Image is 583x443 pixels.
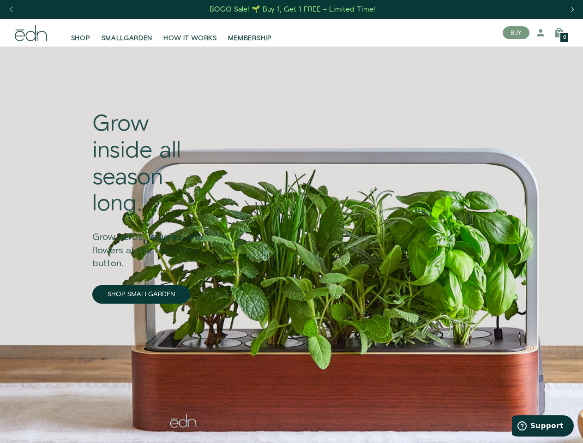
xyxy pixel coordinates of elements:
[163,34,216,43] span: HOW IT WORKS
[96,23,158,43] a: SMALLGARDEN
[503,26,529,39] button: BUY
[71,34,90,43] span: SHOP
[102,34,153,43] span: SMALLGARDEN
[66,23,96,43] a: SHOP
[92,111,213,217] div: Grow inside all season long.
[210,5,375,14] div: BOGO Sale! 🌱 Buy 1, Get 1 FREE – Limited Time!
[228,34,272,43] span: MEMBERSHIP
[92,285,190,304] a: SHOP SMALLGARDEN
[92,218,213,270] div: Grow herbs, veggies, and flowers at the touch of a button.
[158,23,222,43] a: HOW IT WORKS
[222,23,277,43] a: MEMBERSHIP
[209,2,376,17] a: BOGO Sale! 🌱 Buy 1, Get 1 FREE – Limited Time!
[563,35,566,40] span: 0
[512,415,574,438] iframe: Opens a widget where you can find more information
